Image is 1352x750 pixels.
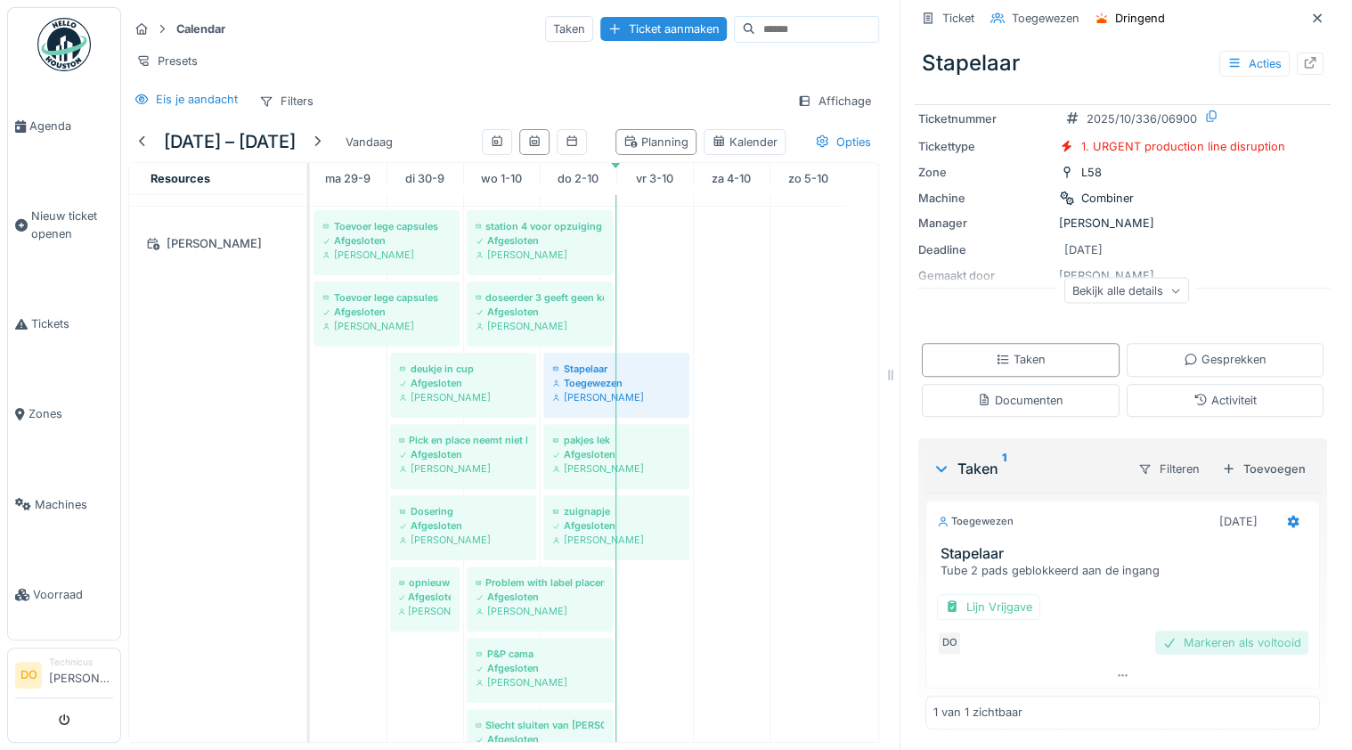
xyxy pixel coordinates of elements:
div: [PERSON_NAME] [552,461,680,476]
div: [PERSON_NAME] [322,319,451,333]
div: P&P cama [476,647,604,661]
div: Afgesloten [476,661,604,675]
div: opnieuw gaat temperatuur klokken niet omhoog [399,575,451,590]
div: [PERSON_NAME] [399,461,527,476]
div: Stapelaar [552,362,680,376]
strong: Calendar [169,20,232,37]
div: Activiteit [1193,392,1257,409]
div: [PERSON_NAME] [399,390,527,404]
div: Lijn Vrijgave [937,594,1040,620]
a: DO Technicus[PERSON_NAME] [15,656,113,698]
span: Zones [29,405,113,422]
div: Afgesloten [399,518,527,533]
div: Afgesloten [322,305,451,319]
div: Dringend [1115,10,1165,27]
div: [PERSON_NAME] [476,675,604,689]
div: doseerder 3 geeft geen koffie [476,290,604,305]
div: Markeren als voltooid [1155,631,1308,655]
div: Afgesloten [476,233,604,248]
div: Ticket [942,10,974,27]
div: Toegewezen [937,514,1014,529]
div: pakjes lek [552,433,680,447]
div: DO [937,631,962,656]
div: Taken [933,458,1123,479]
div: Afgesloten [399,447,527,461]
div: [PERSON_NAME] [476,604,604,618]
div: [PERSON_NAME] [140,232,296,255]
div: Dosering [399,504,527,518]
a: 3 oktober 2025 [631,167,678,191]
div: Toegewezen [552,376,680,390]
a: 4 oktober 2025 [707,167,755,191]
div: 2025/10/336/06900 [1087,110,1197,127]
div: Bekijk alle details [1064,278,1189,304]
img: Badge_color-CXgf-gQk.svg [37,18,91,71]
div: [PERSON_NAME] [322,248,451,262]
div: [PERSON_NAME] [399,533,527,547]
div: Toevoer lege capsules [322,219,451,233]
div: Gesprekken [1184,351,1266,368]
div: Presets [128,48,206,74]
div: Toevoer lege capsules [322,290,451,305]
div: Pick en place neemt niet het karton goed [399,433,527,447]
div: [PERSON_NAME] [399,604,451,618]
div: Deadline [918,241,1052,258]
div: [PERSON_NAME] [552,533,680,547]
div: Affichage [789,88,879,114]
a: 5 oktober 2025 [784,167,833,191]
a: Nieuw ticket openen [8,171,120,279]
div: Machine [918,190,1052,207]
a: 1 oktober 2025 [476,167,526,191]
div: Tickettype [918,138,1052,155]
div: Vandaag [338,130,400,154]
div: [PERSON_NAME] [476,248,604,262]
div: L58 [1081,164,1102,181]
div: Opties [807,129,879,155]
div: Kalender [712,134,778,151]
a: Voorraad [8,550,120,640]
div: Filters [251,88,322,114]
div: [PERSON_NAME] [476,319,604,333]
span: Machines [35,496,113,513]
div: Stapelaar [915,40,1331,86]
div: Afgesloten [399,590,451,604]
div: [PERSON_NAME] [552,390,680,404]
span: Tickets [31,315,113,332]
a: 30 september 2025 [401,167,449,191]
a: Machines [8,460,120,550]
div: Taken [996,351,1046,368]
h3: Stapelaar [941,545,1312,562]
div: Eis je aandacht [156,91,238,108]
div: 1 van 1 zichtbaar [933,704,1022,721]
sup: 1 [1002,458,1006,479]
span: Nieuw ticket openen [31,208,113,241]
div: Technicus [49,656,113,669]
div: Taken [545,16,593,42]
div: zuignapje [552,504,680,518]
div: Toegewezen [1012,10,1079,27]
div: Tube 2 pads geblokkeerd aan de ingang [941,562,1312,579]
div: Ticket aanmaken [600,17,727,41]
div: Planning [623,134,688,151]
a: Zones [8,369,120,459]
div: Afgesloten [399,376,527,390]
a: Tickets [8,279,120,369]
h5: [DATE] – [DATE] [164,131,296,152]
div: Combiner [1081,190,1134,207]
div: Slecht sluiten van [PERSON_NAME] [476,718,604,732]
span: Resources [151,172,210,185]
div: Toevoegen [1215,457,1313,481]
span: Voorraad [33,586,113,603]
a: Agenda [8,81,120,171]
div: [DATE] [1219,513,1258,530]
li: DO [15,662,42,689]
div: Afgesloten [552,447,680,461]
div: [PERSON_NAME] [918,215,1327,232]
a: 29 september 2025 [321,167,375,191]
div: [DATE] [1064,241,1103,258]
div: Acties [1219,51,1290,77]
div: Afgesloten [476,732,604,746]
li: [PERSON_NAME] [49,656,113,694]
div: Ticketnummer [918,110,1052,127]
div: Documenten [977,392,1063,409]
